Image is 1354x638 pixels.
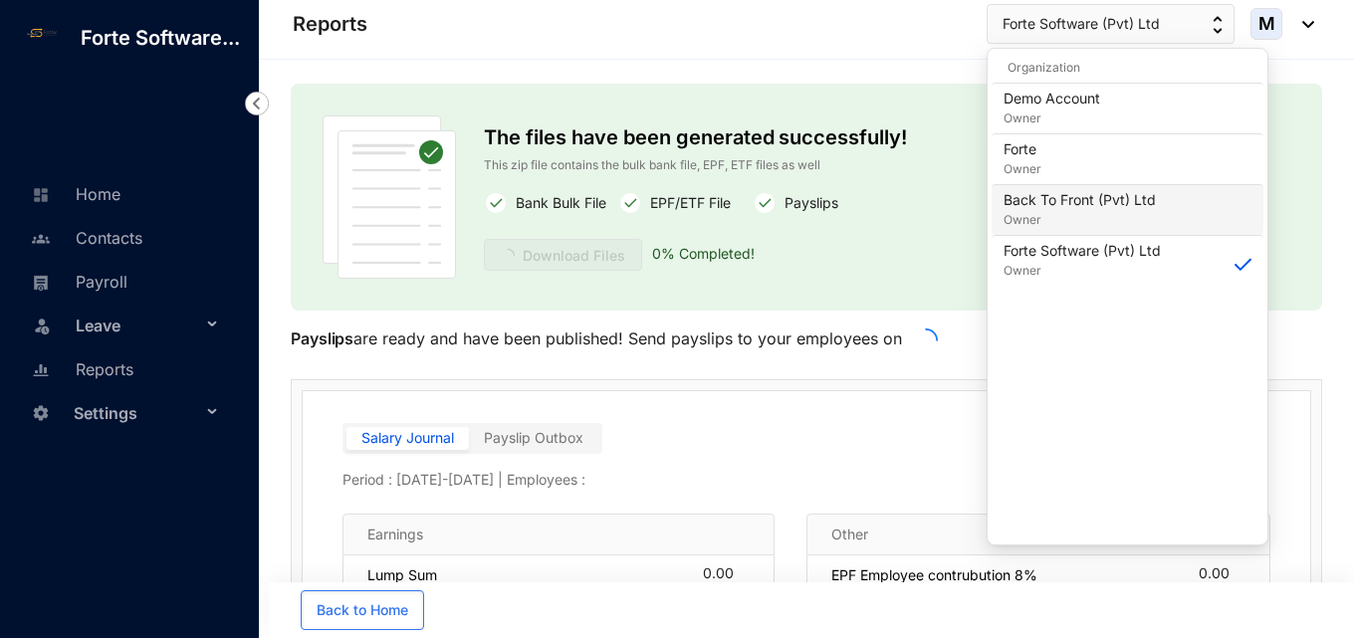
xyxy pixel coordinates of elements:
p: The files have been generated successfully! [484,115,1129,155]
img: settings-unselected.1febfda315e6e19643a1.svg [32,404,50,422]
p: Organization [992,58,1263,78]
li: Home [16,171,235,215]
p: Other [831,525,868,544]
img: people-unselected.118708e94b43a90eceab.svg [32,230,50,248]
button: Back to Home [301,590,424,630]
p: Owner [1004,108,1100,128]
span: Salary Journal [361,429,454,446]
span: M [1258,15,1275,33]
img: publish-paper.61dc310b45d86ac63453e08fbc6f32f2.svg [323,115,456,279]
span: Settings [74,393,201,433]
span: Leave [76,306,201,345]
li: Payroll [16,259,235,303]
p: Owner [1004,261,1161,281]
img: log [20,25,65,41]
p: Forte Software... [65,24,256,52]
p: Payslips [291,326,353,350]
img: home-unselected.a29eae3204392db15eaf.svg [32,186,50,204]
a: Contacts [26,228,142,248]
img: report-unselected.e6a6b4230fc7da01f883.svg [32,361,50,379]
img: white-round-correct.82fe2cc7c780f4a5f5076f0407303cee.svg [484,191,508,215]
a: Home [26,184,120,204]
img: white-round-correct.82fe2cc7c780f4a5f5076f0407303cee.svg [753,191,777,215]
img: payroll-unselected.b590312f920e76f0c668.svg [32,274,50,292]
p: Forte [1004,139,1041,159]
p: Bank Bulk File [508,191,606,215]
p: Payslips [777,191,838,215]
div: 0.00 [703,565,750,585]
p: Demo Account [1004,89,1100,108]
span: Payslip Outbox [484,429,583,446]
img: nav-icon-left.19a07721e4dec06a274f6d07517f07b7.svg [245,92,269,115]
li: Contacts [16,215,235,259]
p: EPF Employee contrubution 8% [831,565,1037,585]
span: Back to Home [317,600,408,620]
img: blue-correct.187ec8c3ebe1a225110a.svg [1235,258,1251,271]
a: Download Files [484,239,642,271]
button: Forte Software (Pvt) Ltd [987,4,1235,44]
p: Back To Front (Pvt) Ltd [1004,190,1156,210]
p: Earnings [367,525,423,544]
p: Forte Software (Pvt) Ltd [1004,241,1161,261]
p: Owner [1004,159,1041,179]
p: are ready and have been published! Send payslips to your employees on [291,326,902,350]
p: Lump Sum [367,565,437,585]
span: Forte Software (Pvt) Ltd [1003,13,1160,35]
div: 0.00 [1199,565,1245,585]
img: dropdown-black.8e83cc76930a90b1a4fdb6d089b7bf3a.svg [1292,21,1314,28]
p: This zip file contains the bulk bank file, EPF, ETF files as well [484,155,1129,175]
img: up-down-arrow.74152d26bf9780fbf563ca9c90304185.svg [1213,16,1223,34]
p: Period : [DATE] - [DATE] | Employees : [342,470,1270,490]
p: Reports [293,10,367,38]
p: 0 % Completed! [642,239,755,271]
a: Payroll [26,272,127,292]
img: white-round-correct.82fe2cc7c780f4a5f5076f0407303cee.svg [618,191,642,215]
p: Owner [1004,210,1156,230]
img: leave-unselected.2934df6273408c3f84d9.svg [32,316,52,335]
li: Reports [16,346,235,390]
span: loading [914,328,938,352]
a: Reports [26,359,133,379]
p: EPF/ETF File [642,191,731,215]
